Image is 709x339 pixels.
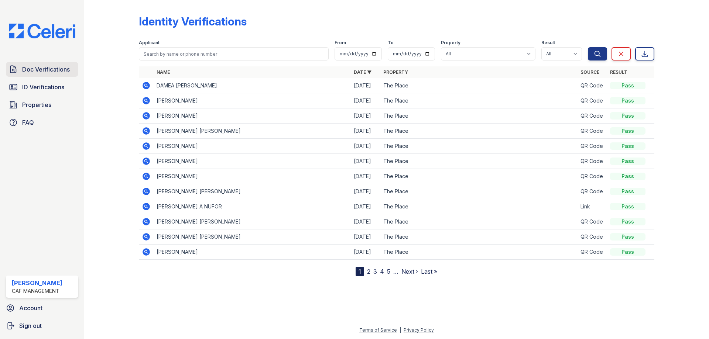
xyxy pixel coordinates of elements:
span: Properties [22,100,51,109]
a: Name [157,69,170,75]
label: Property [441,40,460,46]
div: Pass [610,248,645,256]
a: FAQ [6,115,78,130]
td: [DATE] [351,184,380,199]
div: | [400,327,401,333]
td: [PERSON_NAME] A NUFOR [154,199,351,214]
a: Last » [421,268,437,275]
td: QR Code [578,139,607,154]
span: Sign out [19,321,42,330]
div: CAF Management [12,287,62,295]
td: QR Code [578,229,607,245]
label: Applicant [139,40,160,46]
div: Pass [610,127,645,135]
td: QR Code [578,214,607,229]
td: Link [578,199,607,214]
a: 4 [380,268,384,275]
span: Doc Verifications [22,65,70,74]
td: [DATE] [351,199,380,214]
label: Result [541,40,555,46]
td: [DATE] [351,93,380,108]
a: 2 [367,268,370,275]
td: [PERSON_NAME] [154,108,351,124]
a: Terms of Service [359,327,397,333]
div: Pass [610,97,645,104]
td: QR Code [578,245,607,260]
div: Pass [610,188,645,195]
div: [PERSON_NAME] [12,279,62,287]
td: [DATE] [351,78,380,93]
span: FAQ [22,118,34,127]
div: Pass [610,112,645,120]
td: [PERSON_NAME] [PERSON_NAME] [154,124,351,139]
td: DAMEA [PERSON_NAME] [154,78,351,93]
td: QR Code [578,184,607,199]
div: Pass [610,203,645,210]
td: [DATE] [351,214,380,229]
td: The Place [380,154,578,169]
div: Pass [610,142,645,150]
div: Pass [610,218,645,225]
td: [DATE] [351,108,380,124]
div: Pass [610,82,645,89]
div: Pass [610,158,645,165]
td: [DATE] [351,139,380,154]
td: [PERSON_NAME] [154,139,351,154]
td: The Place [380,199,578,214]
a: 5 [387,268,390,275]
td: QR Code [578,154,607,169]
td: QR Code [578,124,607,139]
td: The Place [380,93,578,108]
td: [DATE] [351,245,380,260]
a: Date ▼ [354,69,371,75]
div: Pass [610,173,645,180]
td: The Place [380,78,578,93]
a: Doc Verifications [6,62,78,77]
td: [DATE] [351,169,380,184]
td: [DATE] [351,229,380,245]
td: QR Code [578,78,607,93]
td: The Place [380,139,578,154]
td: The Place [380,214,578,229]
td: QR Code [578,169,607,184]
td: [PERSON_NAME] [PERSON_NAME] [154,214,351,229]
a: Properties [6,97,78,112]
span: … [393,267,398,276]
td: [PERSON_NAME] [154,93,351,108]
td: [PERSON_NAME] [154,154,351,169]
a: Privacy Policy [404,327,434,333]
td: [PERSON_NAME] [154,245,351,260]
span: Account [19,304,42,312]
a: Sign out [3,318,81,333]
td: [PERSON_NAME] [154,169,351,184]
span: ID Verifications [22,83,64,91]
a: Account [3,301,81,315]
td: The Place [380,229,578,245]
label: To [388,40,394,46]
a: ID Verifications [6,80,78,94]
a: 3 [373,268,377,275]
td: The Place [380,169,578,184]
div: Identity Verifications [139,15,247,28]
td: [DATE] [351,154,380,169]
a: Property [383,69,408,75]
a: Source [580,69,599,75]
td: QR Code [578,93,607,108]
a: Result [610,69,627,75]
img: CE_Logo_Blue-a8612792a0a2168367f1c8372b55b34899dd931a85d93a1a3d3e32e68fde9ad4.png [3,24,81,38]
div: 1 [356,267,364,276]
td: QR Code [578,108,607,124]
td: [DATE] [351,124,380,139]
a: Next › [401,268,418,275]
label: From [335,40,346,46]
input: Search by name or phone number [139,47,329,60]
td: The Place [380,124,578,139]
td: The Place [380,108,578,124]
td: The Place [380,245,578,260]
div: Pass [610,233,645,241]
td: [PERSON_NAME] [PERSON_NAME] [154,229,351,245]
td: [PERSON_NAME] [PERSON_NAME] [154,184,351,199]
td: The Place [380,184,578,199]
